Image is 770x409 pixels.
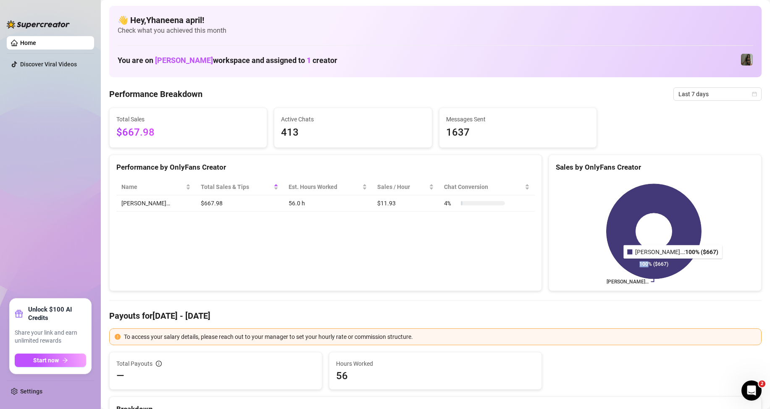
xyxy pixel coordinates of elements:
[15,329,86,345] span: Share your link and earn unlimited rewards
[281,115,425,124] span: Active Chats
[284,195,372,212] td: 56.0 h
[116,195,196,212] td: [PERSON_NAME]…
[372,179,439,195] th: Sales / Hour
[155,56,213,65] span: [PERSON_NAME]
[372,195,439,212] td: $11.93
[20,39,36,46] a: Home
[289,182,360,191] div: Est. Hours Worked
[116,359,152,368] span: Total Payouts
[607,279,649,285] text: [PERSON_NAME]…
[336,369,535,383] span: 56
[124,332,756,341] div: To access your salary details, please reach out to your manager to set your hourly rate or commis...
[116,179,196,195] th: Name
[20,388,42,395] a: Settings
[116,125,260,141] span: $667.98
[28,305,86,322] strong: Unlock $100 AI Credits
[115,334,121,340] span: exclamation-circle
[201,182,272,191] span: Total Sales & Tips
[109,310,762,322] h4: Payouts for [DATE] - [DATE]
[281,125,425,141] span: 413
[446,125,590,141] span: 1637
[156,361,162,367] span: info-circle
[20,61,77,68] a: Discover Viral Videos
[741,54,753,66] img: Brandy
[196,195,284,212] td: $667.98
[752,92,757,97] span: calendar
[336,359,535,368] span: Hours Worked
[121,182,184,191] span: Name
[62,357,68,363] span: arrow-right
[446,115,590,124] span: Messages Sent
[196,179,284,195] th: Total Sales & Tips
[439,179,535,195] th: Chat Conversion
[109,88,202,100] h4: Performance Breakdown
[116,369,124,383] span: —
[741,380,762,401] iframe: Intercom live chat
[444,199,457,208] span: 4 %
[15,354,86,367] button: Start nowarrow-right
[33,357,59,364] span: Start now
[118,56,337,65] h1: You are on workspace and assigned to creator
[7,20,70,29] img: logo-BBDzfeDw.svg
[377,182,427,191] span: Sales / Hour
[444,182,523,191] span: Chat Conversion
[118,14,753,26] h4: 👋 Hey, Yhaneena april !
[307,56,311,65] span: 1
[759,380,765,387] span: 2
[116,115,260,124] span: Total Sales
[678,88,757,100] span: Last 7 days
[118,26,753,35] span: Check what you achieved this month
[15,309,23,318] span: gift
[556,162,754,173] div: Sales by OnlyFans Creator
[116,162,535,173] div: Performance by OnlyFans Creator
